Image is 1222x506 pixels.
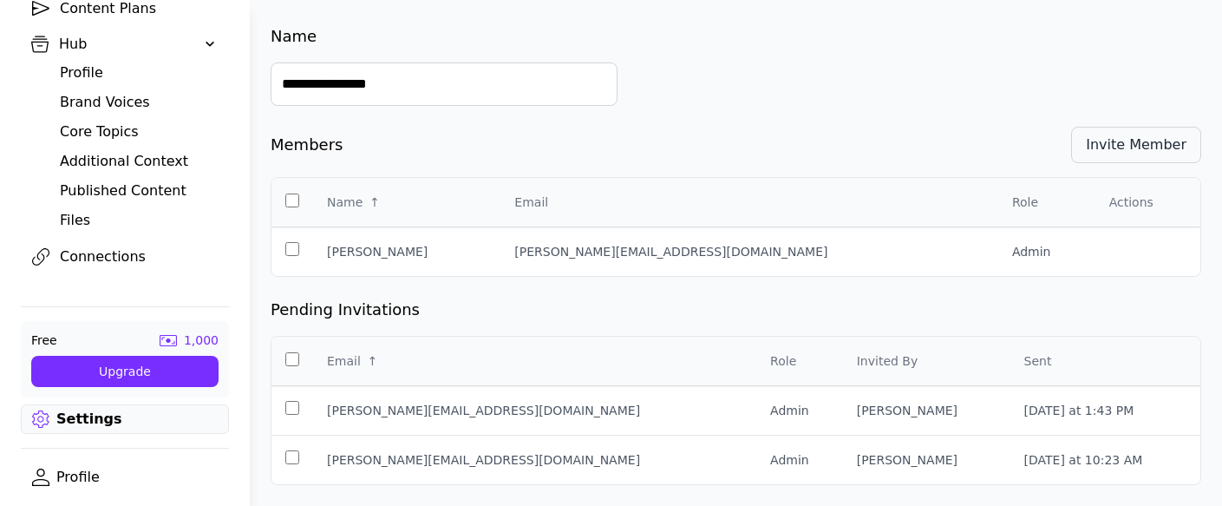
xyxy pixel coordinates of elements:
[1024,404,1134,417] span: [DATE] at 1:43 PM
[368,352,378,370] div: ↑
[49,147,229,176] a: Additional Context
[327,404,640,417] span: [PERSON_NAME][EMAIL_ADDRESS][DOMAIN_NAME]
[327,453,640,467] span: [PERSON_NAME][EMAIL_ADDRESS][DOMAIN_NAME]
[271,133,343,157] div: Members
[21,242,229,272] a: Connections
[59,34,191,55] div: Hub
[21,404,229,434] a: Settings
[49,88,229,117] a: Brand Voices
[31,332,57,349] div: Free
[45,363,205,380] div: Upgrade
[514,194,548,211] div: Email
[327,194,363,211] div: Name
[1071,127,1201,163] button: Invite Member
[857,352,918,370] div: Invited By
[857,453,957,467] span: [PERSON_NAME]
[1109,194,1153,211] div: Actions
[770,352,796,370] div: Role
[1012,194,1038,211] div: Role
[770,404,809,417] span: Admin
[271,298,420,322] div: Pending Invitations
[514,245,827,259] span: [PERSON_NAME][EMAIL_ADDRESS][DOMAIN_NAME]
[31,356,219,387] button: Upgrade
[770,453,809,467] span: Admin
[1024,352,1052,370] div: Sent
[369,194,380,211] div: ↑
[60,151,218,172] div: Additional Context
[327,245,428,259] span: [PERSON_NAME]
[60,62,218,83] div: Profile
[49,206,229,235] a: Files
[1012,245,1051,259] span: Admin
[60,181,218,201] div: Published Content
[60,246,218,267] div: Connections
[49,58,229,88] a: Profile
[857,404,957,417] span: [PERSON_NAME]
[1024,453,1143,467] span: [DATE] at 10:23 AM
[49,176,229,206] a: Published Content
[49,117,229,147] a: Core Topics
[184,332,219,349] div: 1,000
[60,122,218,142] div: Core Topics
[327,352,361,370] div: Email
[60,92,218,113] div: Brand Voices
[60,210,218,231] div: Files
[271,24,317,49] div: Name
[21,463,229,492] a: Profile
[1086,135,1186,155] div: Invite Member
